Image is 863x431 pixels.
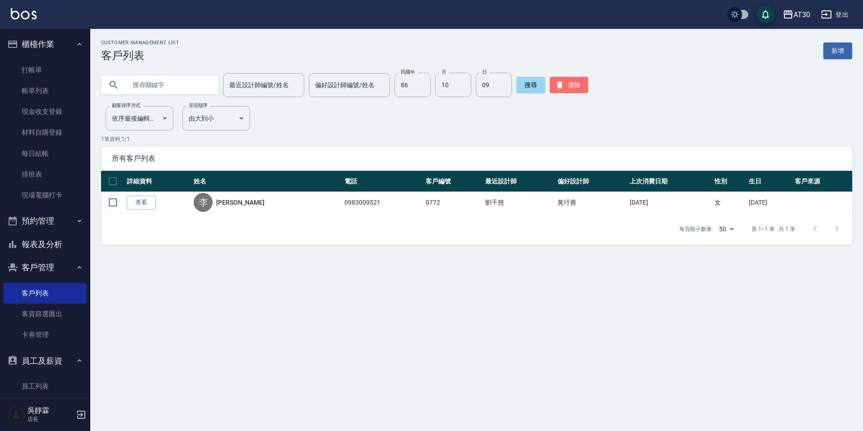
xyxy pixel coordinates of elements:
[555,171,627,192] th: 偏好設計師
[679,225,712,233] p: 每頁顯示數量
[28,406,74,415] h5: 吳靜霖
[4,209,87,233] button: 預約管理
[7,406,25,424] img: Person
[752,225,795,233] p: 第 1–1 筆 共 1 筆
[4,164,87,185] a: 排班表
[4,283,87,304] a: 客戶列表
[401,69,415,75] label: 民國年
[712,171,747,192] th: 性別
[555,192,627,213] td: 黃玗善
[182,106,250,131] div: 由大到小
[423,192,483,213] td: 0772
[756,5,775,23] button: save
[112,102,140,109] label: 顧客排序方式
[101,40,179,46] h2: Customer Management List
[4,349,87,373] button: 員工及薪資
[483,171,555,192] th: 最近設計師
[4,80,87,101] a: 帳單列表
[4,185,87,206] a: 現場電腦打卡
[516,77,545,93] button: 搜尋
[4,397,87,417] a: 全店打卡記錄
[712,192,747,213] td: 女
[817,6,852,23] button: 登出
[747,171,793,192] th: 生日
[112,154,841,163] span: 所有客戶列表
[423,171,483,192] th: 客戶編號
[4,101,87,122] a: 現金收支登錄
[194,193,213,212] div: 李
[106,106,173,131] div: 依序最後編輯時間
[4,143,87,164] a: 每日結帳
[550,77,588,93] button: 清除
[4,122,87,143] a: 材料自購登錄
[4,60,87,80] a: 打帳單
[4,376,87,397] a: 員工列表
[4,33,87,56] button: 櫃檯作業
[342,192,423,213] td: 0983009521
[4,256,87,279] button: 客戶管理
[627,192,712,213] td: [DATE]
[216,198,264,207] a: [PERSON_NAME]
[189,102,208,109] label: 呈現順序
[4,233,87,256] button: 報表及分析
[482,69,487,75] label: 日
[126,73,211,97] input: 搜尋關鍵字
[11,8,37,19] img: Logo
[125,171,191,192] th: 詳細資料
[101,49,179,62] h3: 客戶列表
[793,171,852,192] th: 客戶來源
[779,5,814,24] button: AT30
[28,415,74,423] p: 店長
[191,171,342,192] th: 姓名
[342,171,423,192] th: 電話
[101,135,852,143] p: 1 筆資料, 1 / 1
[715,217,737,241] div: 50
[483,192,555,213] td: 劉千慈
[747,192,793,213] td: [DATE]
[441,69,446,75] label: 月
[793,9,810,20] div: AT30
[4,324,87,345] a: 卡券管理
[823,42,852,59] a: 新增
[4,304,87,324] a: 客資篩選匯出
[127,196,156,210] a: 查看
[627,171,712,192] th: 上次消費日期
